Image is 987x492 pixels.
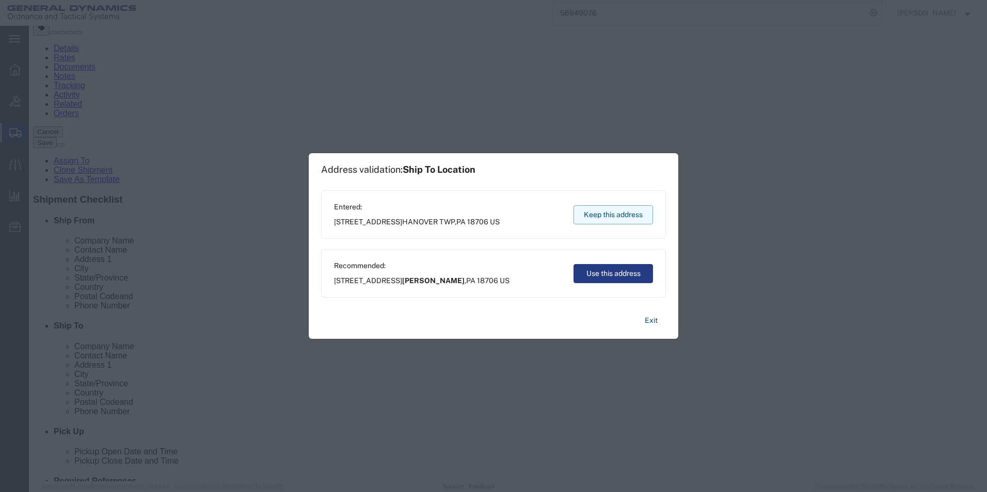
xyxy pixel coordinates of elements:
[477,276,498,285] span: 18706
[636,311,666,330] button: Exit
[574,264,653,283] button: Use this address
[467,218,488,226] span: 18706
[321,164,475,175] h1: Address validation:
[456,218,466,226] span: PA
[334,260,510,271] span: Recommended:
[500,276,510,285] span: US
[574,205,653,224] button: Keep this address
[402,276,465,285] span: [PERSON_NAME]
[403,164,475,175] span: Ship To Location
[334,202,500,212] span: Entered:
[334,275,510,286] span: [STREET_ADDRESS] ,
[334,217,500,227] span: [STREET_ADDRESS] ,
[402,218,455,226] span: HANOVER TWP
[490,218,500,226] span: US
[466,276,475,285] span: PA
